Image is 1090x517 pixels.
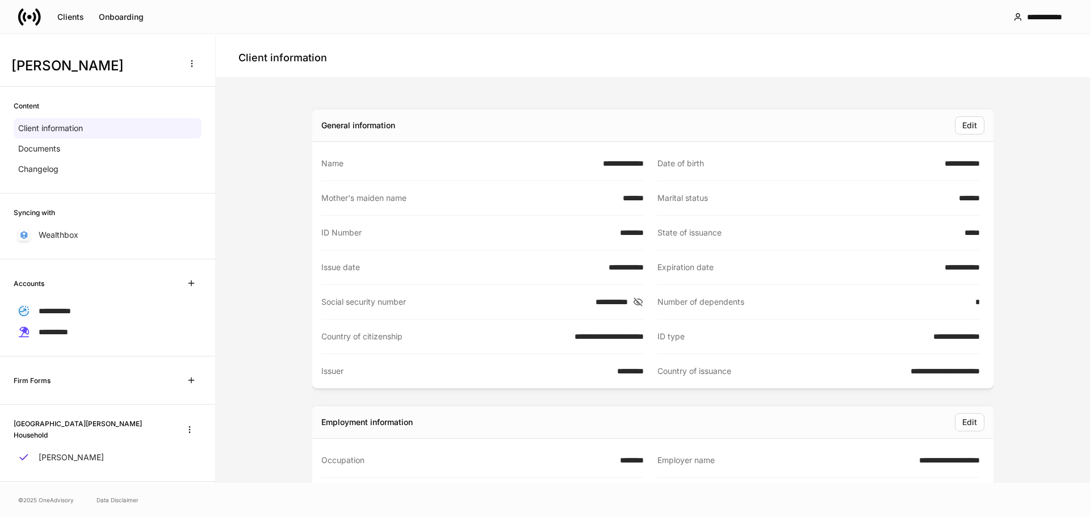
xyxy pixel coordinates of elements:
h6: Content [14,100,39,111]
a: Data Disclaimer [97,495,139,505]
div: Country of issuance [657,365,904,377]
div: Occupation [321,455,613,466]
button: Clients [50,8,91,26]
p: Documents [18,143,60,154]
div: Date of birth [657,158,938,169]
div: ID type [657,331,927,342]
a: Client information [14,118,202,138]
div: Edit [962,418,977,426]
div: Mother's maiden name [321,192,616,204]
div: Name [321,158,596,169]
h3: [PERSON_NAME] [11,57,175,75]
div: Clients [57,13,84,21]
p: Wealthbox [39,229,78,241]
div: State of issuance [657,227,958,238]
h4: Client information [238,51,327,65]
div: Onboarding [99,13,144,21]
p: [PERSON_NAME] [39,452,104,463]
span: © 2025 OneAdvisory [18,495,74,505]
h6: Accounts [14,278,44,289]
div: Issue date [321,262,602,273]
button: Edit [955,413,984,431]
h6: [GEOGRAPHIC_DATA][PERSON_NAME] Household [14,418,169,440]
div: Marital status [657,192,952,204]
h6: Syncing with [14,207,55,218]
div: Employer name [657,455,912,466]
div: Country of citizenship [321,331,568,342]
div: Expiration date [657,262,938,273]
button: Edit [955,116,984,134]
div: Edit [962,121,977,129]
a: Documents [14,138,202,159]
button: Onboarding [91,8,151,26]
div: Issuer [321,365,610,377]
div: ID Number [321,227,613,238]
div: General information [321,120,395,131]
a: Changelog [14,159,202,179]
a: Wealthbox [14,225,202,245]
div: Number of dependents [657,296,969,308]
a: [PERSON_NAME] [14,447,202,468]
p: Changelog [18,163,58,175]
p: Client information [18,123,83,134]
div: Social security number [321,296,589,308]
div: Employment information [321,417,413,428]
h6: Firm Forms [14,375,51,386]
